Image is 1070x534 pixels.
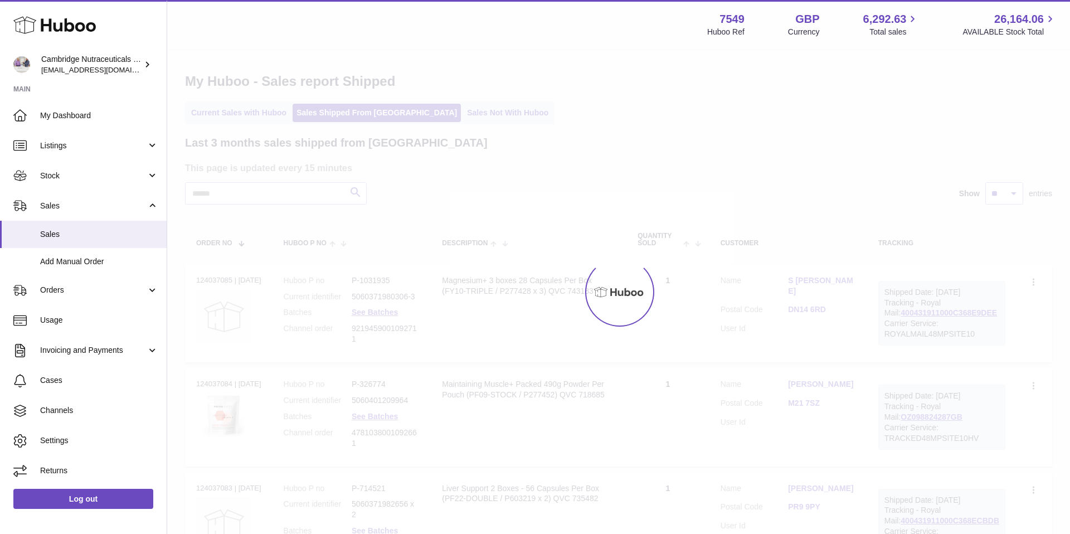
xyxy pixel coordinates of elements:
span: Returns [40,465,158,476]
span: Channels [40,405,158,416]
span: Settings [40,435,158,446]
span: Orders [40,285,147,295]
span: Usage [40,315,158,326]
strong: 7549 [719,12,745,27]
span: AVAILABLE Stock Total [962,27,1057,37]
a: 6,292.63 Total sales [863,12,920,37]
span: Listings [40,140,147,151]
span: 6,292.63 [863,12,907,27]
strong: GBP [795,12,819,27]
a: 26,164.06 AVAILABLE Stock Total [962,12,1057,37]
div: Cambridge Nutraceuticals Ltd [41,54,142,75]
img: qvc@camnutra.com [13,56,30,73]
a: Log out [13,489,153,509]
span: Stock [40,171,147,181]
span: 26,164.06 [994,12,1044,27]
span: Sales [40,201,147,211]
span: Add Manual Order [40,256,158,267]
div: Huboo Ref [707,27,745,37]
span: Sales [40,229,158,240]
div: Currency [788,27,820,37]
span: My Dashboard [40,110,158,121]
span: Total sales [869,27,919,37]
span: Invoicing and Payments [40,345,147,356]
span: [EMAIL_ADDRESS][DOMAIN_NAME] [41,65,164,74]
span: Cases [40,375,158,386]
